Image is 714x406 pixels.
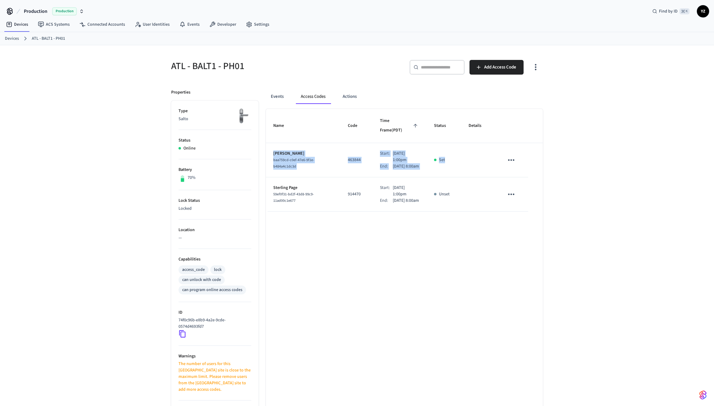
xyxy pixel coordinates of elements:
p: 74f0c96b-e8b9-4a2e-9cde-0574d4693fd7 [178,317,249,330]
p: The number of users for this [GEOGRAPHIC_DATA] site is close to the maximum limit. Please remove ... [178,361,251,393]
div: lock [214,267,222,273]
button: Add Access Code [469,60,524,75]
span: Production [52,7,77,15]
p: [DATE] 1:00pm [393,150,419,163]
p: ID [178,309,251,316]
p: Properties [171,89,190,96]
p: Capabilities [178,256,251,263]
a: Connected Accounts [75,19,130,30]
p: [DATE] 8:00am [393,197,419,204]
p: Lock Status [178,197,251,204]
a: User Identities [130,19,175,30]
span: Add Access Code [484,63,516,71]
button: Events [266,89,289,104]
a: Devices [1,19,33,30]
p: 914470 [348,191,365,197]
p: Locked [178,205,251,212]
h5: ATL - BALT1 - PH01 [171,60,353,72]
p: Status [178,137,251,144]
p: Warnings [178,353,251,360]
p: — [178,235,251,241]
table: sticky table [266,109,543,212]
span: Details [469,121,489,131]
a: ATL - BALT1 - PH01 [32,35,65,42]
span: Status [434,121,454,131]
span: baa759cd-c0ef-47e6-9f1e-b484a4c1dc3d [273,157,314,169]
div: End: [380,197,393,204]
div: access_code [182,267,205,273]
a: Settings [241,19,274,30]
p: [DATE] 1:00pm [393,185,419,197]
button: Actions [338,89,362,104]
div: ant example [266,89,543,104]
img: SeamLogoGradient.69752ec5.svg [699,390,707,400]
div: Start: [380,185,393,197]
span: 59ef0f31-bd2f-43d8-99c9-11ad00c1e677 [273,192,314,203]
span: ⌘ K [679,8,690,14]
span: Name [273,121,292,131]
div: can unlock with code [182,277,221,283]
span: Production [24,8,47,15]
span: Find by ID [659,8,678,14]
div: Start: [380,150,393,163]
p: [DATE] 8:00am [393,163,419,170]
p: 70% [188,175,196,181]
span: YZ [697,6,708,17]
p: Battery [178,167,251,173]
p: Salto [178,116,251,122]
p: Type [178,108,251,114]
p: Online [183,145,196,152]
button: YZ [697,5,709,17]
a: Events [175,19,204,30]
p: Sterling Page [273,185,333,191]
a: Devices [5,35,19,42]
p: Set [439,157,445,163]
a: ACS Systems [33,19,75,30]
p: 463844 [348,157,365,163]
p: Location [178,227,251,233]
img: salto_escutcheon_pin [236,108,251,124]
p: Unset [439,191,450,197]
div: can program online access codes [182,287,242,293]
button: Access Codes [296,89,330,104]
span: Time Frame(PDT) [380,116,419,135]
div: Find by ID⌘ K [647,6,694,17]
a: Developer [204,19,241,30]
div: End: [380,163,393,170]
span: Code [348,121,365,131]
p: [PERSON_NAME] [273,150,333,157]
